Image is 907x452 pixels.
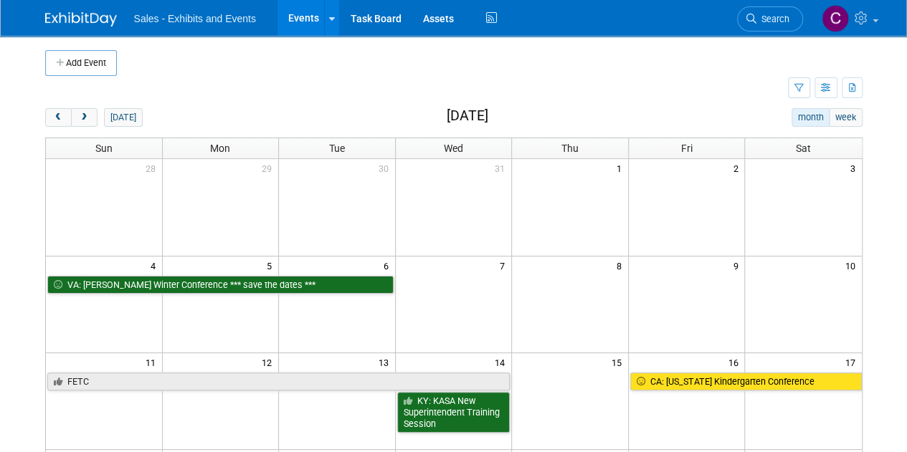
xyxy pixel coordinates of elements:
[144,353,162,371] span: 11
[260,159,278,177] span: 29
[329,143,345,154] span: Tue
[844,256,862,274] span: 10
[731,256,744,274] span: 9
[493,159,511,177] span: 31
[844,353,862,371] span: 17
[377,353,395,371] span: 13
[144,159,162,177] span: 28
[45,108,72,127] button: prev
[382,256,395,274] span: 6
[134,13,256,24] span: Sales - Exhibits and Events
[610,353,628,371] span: 15
[265,256,278,274] span: 5
[45,12,117,27] img: ExhibitDay
[829,108,862,127] button: week
[149,256,162,274] span: 4
[731,159,744,177] span: 2
[397,392,511,433] a: KY: KASA New Superintendent Training Session
[260,353,278,371] span: 12
[737,6,803,32] a: Search
[849,159,862,177] span: 3
[796,143,811,154] span: Sat
[615,159,628,177] span: 1
[615,256,628,274] span: 8
[756,14,789,24] span: Search
[792,108,830,127] button: month
[681,143,693,154] span: Fri
[822,5,849,32] img: Christine Lurz
[444,143,463,154] span: Wed
[71,108,98,127] button: next
[377,159,395,177] span: 30
[561,143,579,154] span: Thu
[493,353,511,371] span: 14
[47,372,511,391] a: FETC
[95,143,113,154] span: Sun
[630,372,862,391] a: CA: [US_STATE] Kindergarten Conference
[45,50,117,76] button: Add Event
[726,353,744,371] span: 16
[104,108,142,127] button: [DATE]
[47,276,394,294] a: VA: [PERSON_NAME] Winter Conference *** save the dates ***
[498,256,511,274] span: 7
[446,108,488,124] h2: [DATE]
[210,143,230,154] span: Mon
